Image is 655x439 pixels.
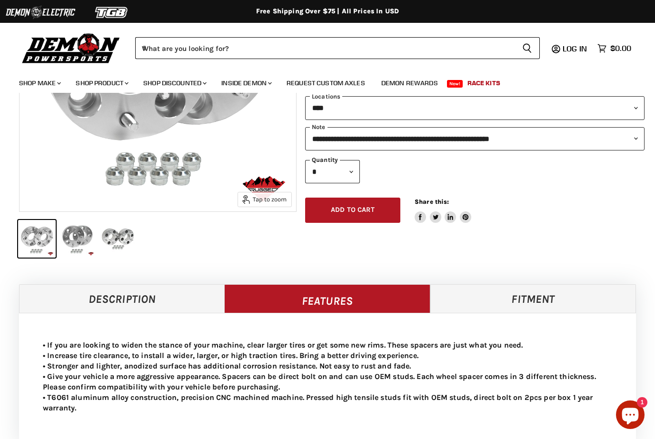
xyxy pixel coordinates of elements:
img: Demon Powersports [19,31,123,65]
a: Inside Demon [214,73,278,93]
p: • If you are looking to widen the stance of your machine, clear larger tires or get some new rims... [43,340,612,413]
span: Log in [563,44,587,53]
img: Demon Electric Logo 2 [5,3,76,21]
span: $0.00 [610,44,631,53]
a: Demon Rewards [374,73,445,93]
aside: Share this: [415,198,471,223]
button: Tap to zoom [238,192,291,207]
button: Can-Am Defender HD10 Rugged Wheel Spacer thumbnail [18,220,56,258]
button: Add to cart [305,198,400,223]
ul: Main menu [12,70,629,93]
select: keys [305,96,645,120]
a: Shop Make [12,73,67,93]
img: TGB Logo 2 [76,3,148,21]
span: Tap to zoom [242,195,287,204]
button: Search [515,37,540,59]
form: Product [135,37,540,59]
a: Fitment [430,284,636,313]
a: Features [224,284,430,313]
span: New! [447,80,463,88]
a: Shop Product [69,73,134,93]
a: $0.00 [593,41,636,55]
inbox-online-store-chat: Shopify online store chat [613,400,647,431]
button: Can-Am Defender HD10 Rugged Wheel Spacer thumbnail [99,220,137,258]
span: Share this: [415,198,449,205]
a: Race Kits [460,73,507,93]
a: Request Custom Axles [279,73,372,93]
select: keys [305,127,645,150]
a: Shop Discounted [136,73,212,93]
input: When autocomplete results are available use up and down arrows to review and enter to select [135,37,515,59]
a: Description [19,284,225,313]
select: Quantity [305,160,360,183]
a: Log in [558,44,593,53]
span: Add to cart [331,206,375,214]
button: Can-Am Defender HD10 Rugged Wheel Spacer thumbnail [59,220,96,258]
